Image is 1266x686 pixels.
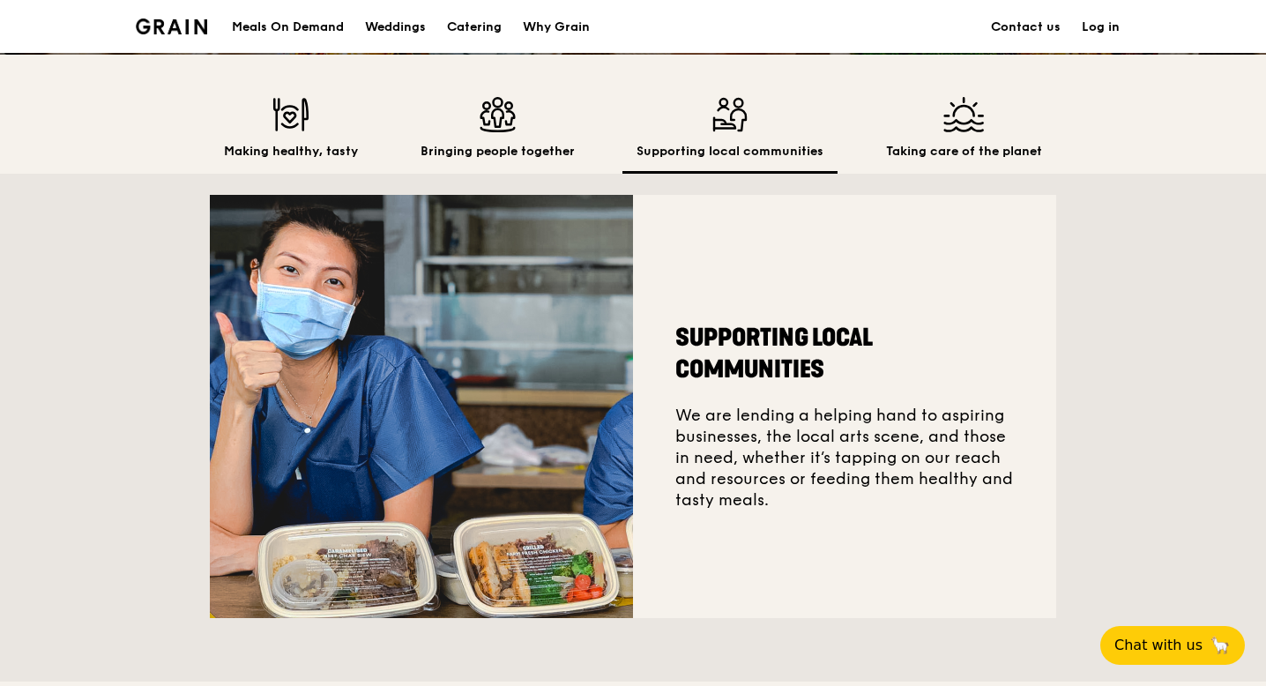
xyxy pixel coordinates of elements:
[886,143,1042,160] h2: Taking care of the planet
[637,143,823,160] h2: Supporting local communities
[232,1,344,54] div: Meals On Demand
[447,1,502,54] div: Catering
[1210,635,1231,656] span: 🦙
[421,143,575,160] h2: Bringing people together
[980,1,1071,54] a: Contact us
[136,19,207,34] img: Grain
[224,97,358,132] img: Making healthy, tasty
[512,1,600,54] a: Why Grain
[675,322,1014,385] h2: Supporting local communities
[354,1,436,54] a: Weddings
[421,97,575,132] img: Bringing people together
[365,1,426,54] div: Weddings
[523,1,590,54] div: Why Grain
[1071,1,1130,54] a: Log in
[633,195,1056,618] div: We are lending a helping hand to aspiring businesses, the local arts scene, and those in need, wh...
[1114,635,1203,656] span: Chat with us
[1100,626,1245,665] button: Chat with us🦙
[886,97,1042,132] img: Taking care of the planet
[210,195,633,618] img: Supporting local communities
[224,143,358,160] h2: Making healthy, tasty
[637,97,823,132] img: Supporting local communities
[436,1,512,54] a: Catering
